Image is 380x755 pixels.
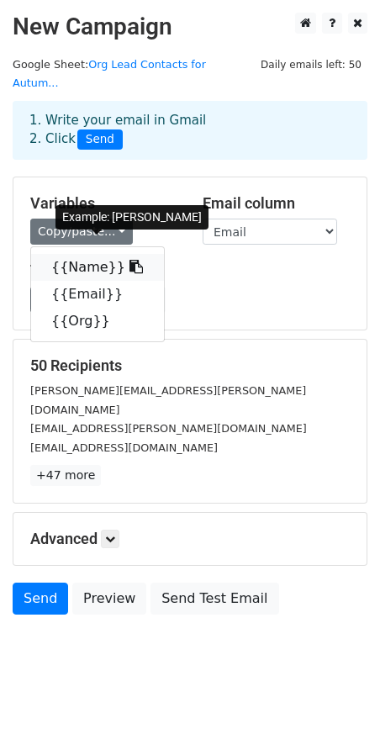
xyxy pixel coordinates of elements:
[255,58,367,71] a: Daily emails left: 50
[30,530,350,548] h5: Advanced
[255,55,367,74] span: Daily emails left: 50
[30,422,307,435] small: [EMAIL_ADDRESS][PERSON_NAME][DOMAIN_NAME]
[150,583,278,615] a: Send Test Email
[30,219,133,245] a: Copy/paste...
[31,254,164,281] a: {{Name}}
[55,205,208,230] div: Example: [PERSON_NAME]
[30,384,306,416] small: [PERSON_NAME][EMAIL_ADDRESS][PERSON_NAME][DOMAIN_NAME]
[13,583,68,615] a: Send
[13,13,367,41] h2: New Campaign
[31,281,164,308] a: {{Email}}
[203,194,350,213] h5: Email column
[30,441,218,454] small: [EMAIL_ADDRESS][DOMAIN_NAME]
[30,465,101,486] a: +47 more
[13,58,206,90] a: Org Lead Contacts for Autum...
[72,583,146,615] a: Preview
[30,194,177,213] h5: Variables
[30,356,350,375] h5: 50 Recipients
[296,674,380,755] iframe: Chat Widget
[31,308,164,335] a: {{Org}}
[17,111,363,150] div: 1. Write your email in Gmail 2. Click
[77,129,123,150] span: Send
[13,58,206,90] small: Google Sheet:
